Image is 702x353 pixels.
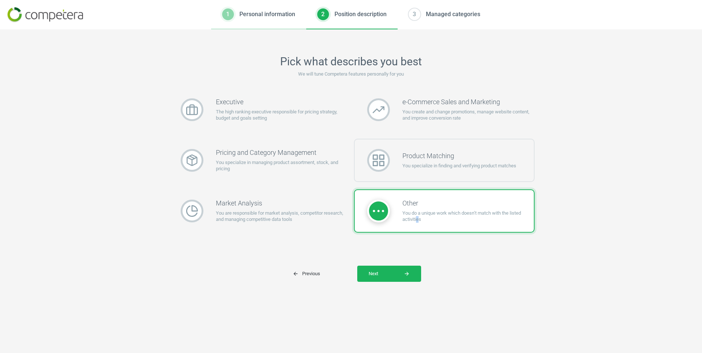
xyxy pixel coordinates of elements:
[293,271,298,277] i: arrow_back
[293,270,320,277] span: Previous
[216,199,348,207] h3: Market Analysis
[402,109,534,122] p: You create and change promotions, manage website content, and improve conversion rate
[402,163,516,169] p: You specialize in finding and verifying product matches
[216,98,348,106] h3: Executive
[369,270,410,277] span: Next
[402,210,534,223] p: You do a unique work which doesn’t match with the listed activities
[281,266,357,282] button: arrow_backPrevious
[402,199,534,207] h3: Other
[167,55,535,68] h2: Pick what describes you best
[426,10,480,18] div: Managed categories
[222,8,234,20] div: 1
[357,266,421,282] button: Nextarrow_forward
[317,8,329,20] div: 2
[402,152,516,160] h3: Product Matching
[404,271,410,277] i: arrow_forward
[216,210,348,223] p: You are responsible for market analysis, competitor research, and managing competitive data tools
[167,71,535,77] p: We will tune Competera features personally for you
[409,8,420,20] div: 3
[402,98,534,106] h3: e-Commerce Sales and Marketing
[216,159,348,172] p: You specialize in managing product assortment, stock, and pricing
[216,149,348,157] h3: Pricing and Category Management
[239,10,295,18] div: Personal information
[7,7,83,22] img: 7b73d85f1bbbb9d816539e11aedcf956.png
[216,109,348,122] p: The high ranking executive responsible for pricing strategy, budget and goals setting
[334,10,387,18] div: Position description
